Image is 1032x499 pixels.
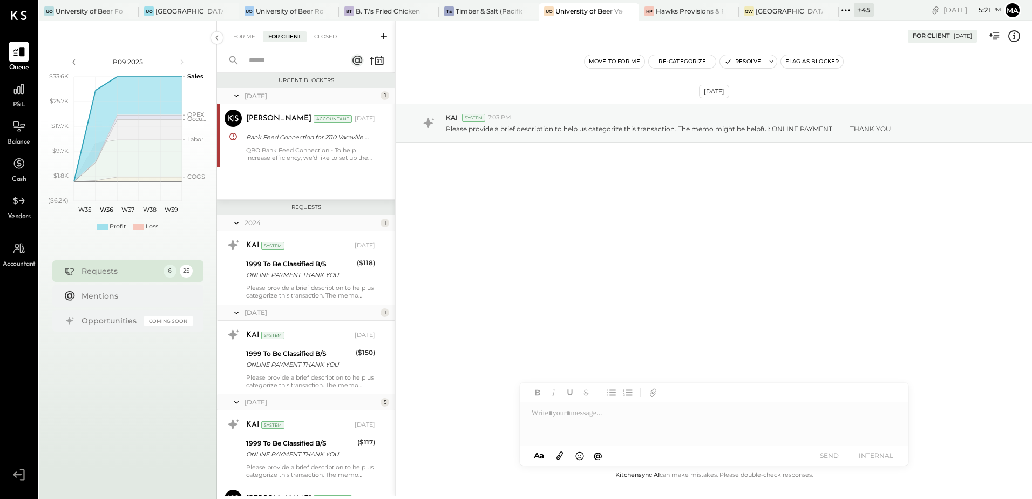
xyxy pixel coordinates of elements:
a: Vendors [1,191,37,222]
div: Please provide a brief description to help us categorize this transaction. The memo might be help... [246,463,375,478]
div: System [462,114,485,122]
text: W37 [121,206,134,213]
div: 1999 To Be Classified B/S [246,259,354,269]
text: W38 [142,206,156,213]
div: copy link [930,4,941,16]
div: Loss [146,222,158,231]
div: Please provide a brief description to help us categorize this transaction. The memo might be help... [246,284,375,299]
a: Accountant [1,238,37,269]
span: Accountant [3,260,36,269]
div: ONLINE PAYMENT THANK YOU [246,269,354,280]
div: [DATE] [245,91,378,100]
text: COGS [187,173,205,180]
div: Profit [110,222,126,231]
div: [PERSON_NAME] [246,113,311,124]
div: Uo [44,6,54,16]
div: 2024 [245,218,378,227]
span: Vendors [8,212,31,222]
div: [DATE] [699,85,729,98]
button: INTERNAL [854,448,898,463]
text: W36 [99,206,113,213]
div: 1999 To Be Classified B/S [246,438,354,449]
div: ($117) [357,437,375,448]
div: Uo [144,6,154,16]
a: Queue [1,42,37,73]
div: System [261,242,284,249]
span: 7:03 PM [488,113,511,122]
div: B. T.'s Fried Chicken [356,6,420,16]
button: SEND [808,448,851,463]
div: P09 2025 [82,57,174,66]
div: For Client [263,31,307,42]
div: 1999 To Be Classified B/S [246,348,352,359]
text: ($6.2K) [48,197,69,204]
div: Timber & Salt (Pacific Dining CA1 LLC) [456,6,522,16]
span: KAI [446,113,458,122]
span: Balance [8,138,30,147]
div: Requests [222,204,390,211]
text: $9.7K [52,147,69,154]
div: System [261,332,284,339]
p: Please provide a brief description to help us categorize this transaction. The memo might be help... [446,124,891,133]
div: GW [744,6,754,16]
a: P&L [1,79,37,110]
div: QBO Bank Feed Connection - To help increase efficiency, we’d like to set up the Bank Feed connect... [246,146,375,161]
div: [GEOGRAPHIC_DATA] [155,6,222,16]
div: 1 [381,308,389,317]
div: ONLINE PAYMENT THANK YOU [246,449,354,460]
div: ONLINE PAYMENT THANK YOU [246,359,352,370]
div: KAI [246,240,259,251]
div: For Me [228,31,261,42]
span: Cash [12,175,26,185]
div: Coming Soon [144,316,193,326]
button: Italic [547,386,561,400]
div: KAI [246,420,259,430]
text: Labor [187,136,203,143]
div: [DATE] [355,114,375,123]
text: $1.8K [53,172,69,179]
button: @ [590,449,606,462]
div: Please provide a brief description to help us categorize this transaction. The memo might be help... [246,374,375,389]
text: OPEX [187,111,205,118]
div: [GEOGRAPHIC_DATA] [756,6,823,16]
text: W35 [78,206,91,213]
button: Underline [563,386,577,400]
div: Urgent Blockers [222,77,390,84]
div: Mentions [82,291,187,301]
div: 1 [381,91,389,100]
div: HP [644,6,654,16]
button: Move to for me [585,55,645,68]
div: 5 [381,398,389,407]
div: KAI [246,330,259,341]
div: T& [444,6,454,16]
span: a [539,450,544,461]
div: [DATE] [943,5,1001,15]
div: University of Beer Roseville [256,6,323,16]
div: Opportunities [82,315,139,326]
div: Accountant [314,115,352,123]
div: 1 [381,219,389,227]
div: [DATE] [355,421,375,429]
div: + 45 [854,3,874,17]
div: [DATE] [355,241,375,250]
a: Balance [1,116,37,147]
span: P&L [13,100,25,110]
div: Bank Feed Connection for 2110 Vacaville Amex CC 12001, and 2105 [GEOGRAPHIC_DATA] BOA CC 3442 not... [246,132,372,143]
div: Uo [544,6,554,16]
div: 25 [180,265,193,278]
span: @ [594,450,602,461]
div: ($150) [356,347,375,358]
text: Occu... [187,115,206,123]
text: $25.7K [50,97,69,105]
div: Uo [245,6,254,16]
div: 6 [164,265,176,278]
div: System [261,421,284,429]
div: Hawks Provisions & Public House [656,6,723,16]
a: Cash [1,153,37,185]
div: For Client [913,32,950,41]
div: ($118) [357,258,375,268]
div: Requests [82,266,158,277]
button: Aa [531,450,548,462]
text: W39 [164,206,178,213]
text: $17.7K [51,122,69,130]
